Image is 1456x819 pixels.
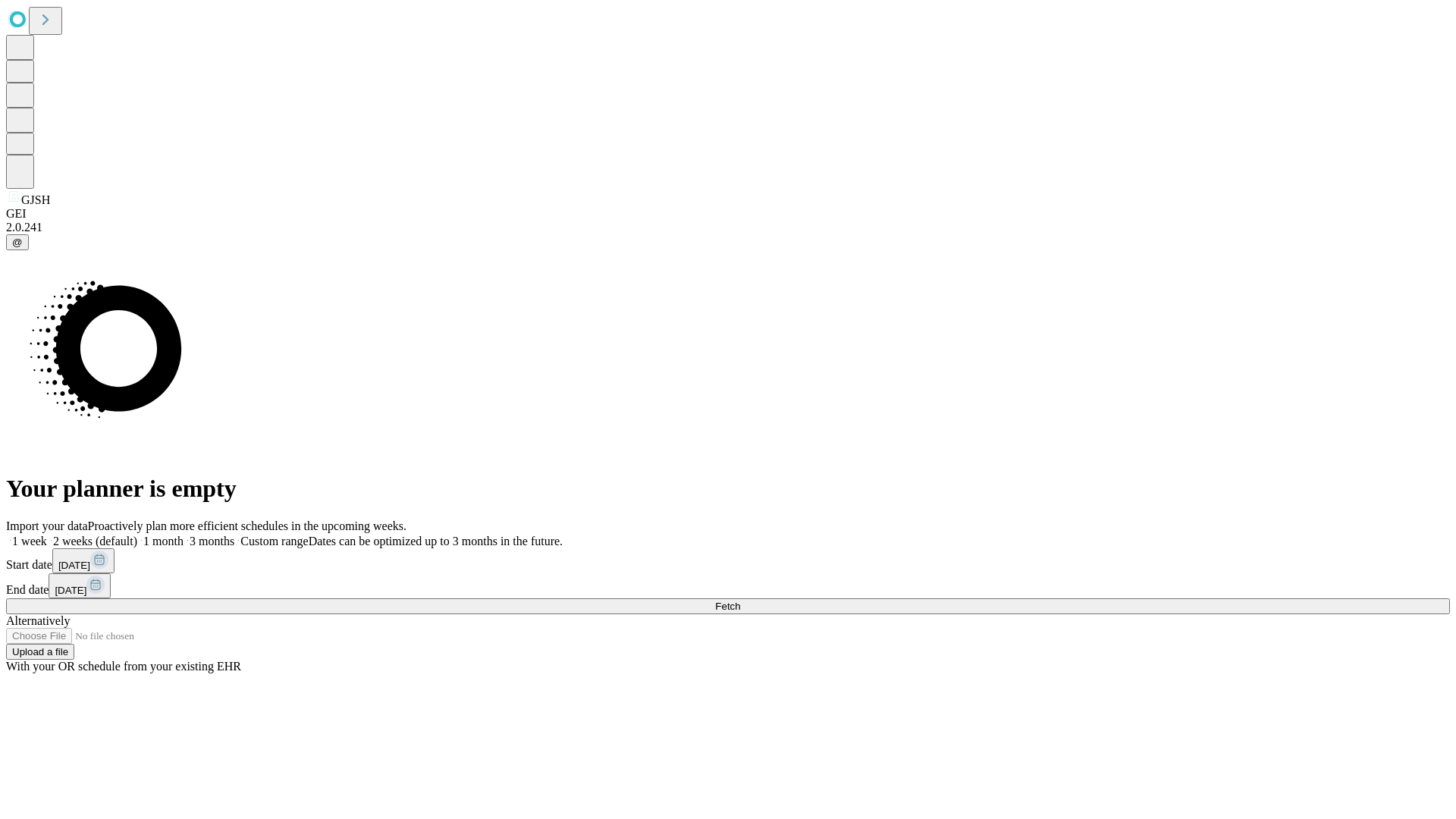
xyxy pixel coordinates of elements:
div: GEI [6,207,1450,221]
button: @ [6,234,29,250]
span: Proactively plan more efficient schedules in the upcoming weeks. [88,519,406,532]
span: 1 week [12,535,47,548]
span: [DATE] [55,585,86,596]
button: Fetch [6,598,1450,614]
span: Import your data [6,519,88,532]
span: Custom range [240,535,308,548]
div: Start date [6,548,1450,573]
span: Fetch [715,601,740,612]
span: 2 weeks (default) [53,535,137,548]
span: 3 months [190,535,234,548]
span: With your OR schedule from your existing EHR [6,660,241,673]
span: GJSH [21,193,50,206]
button: [DATE] [49,573,111,598]
button: Upload a file [6,644,74,660]
h1: Your planner is empty [6,475,1450,503]
span: [DATE] [58,560,90,571]
span: 1 month [143,535,184,548]
span: @ [12,237,23,248]
div: 2.0.241 [6,221,1450,234]
span: Dates can be optimized up to 3 months in the future. [309,535,563,548]
span: Alternatively [6,614,70,627]
button: [DATE] [52,548,115,573]
div: End date [6,573,1450,598]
